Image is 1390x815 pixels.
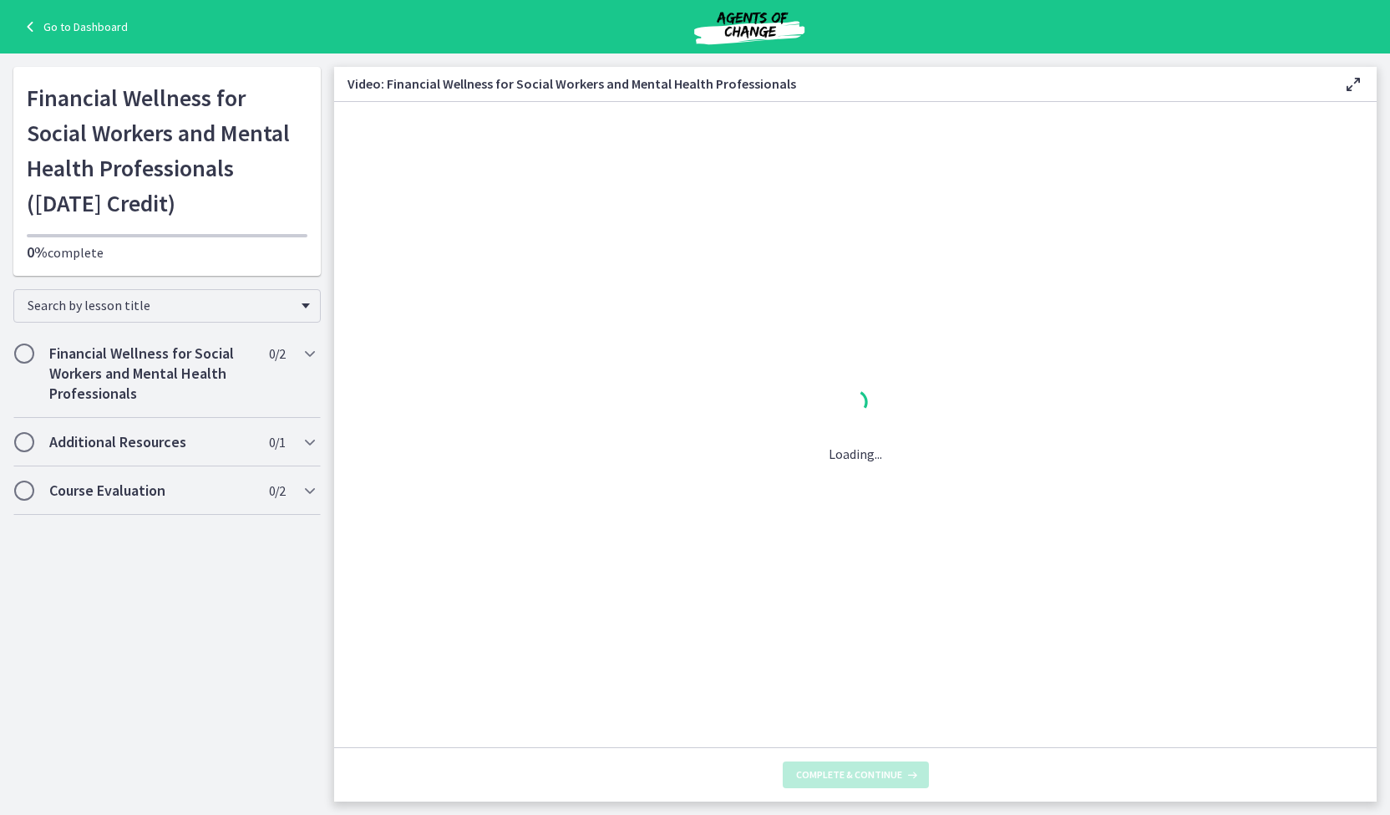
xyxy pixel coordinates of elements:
[13,289,321,323] div: Search by lesson title
[783,762,929,788] button: Complete & continue
[49,432,253,452] h2: Additional Resources
[829,444,882,464] p: Loading...
[269,432,285,452] span: 0 / 1
[27,242,307,262] p: complete
[347,74,1316,94] h3: Video: Financial Wellness for Social Workers and Mental Health Professionals
[269,481,285,501] span: 0 / 2
[269,344,285,364] span: 0 / 2
[49,481,253,501] h2: Course Evaluation
[49,344,253,404] h2: Financial Wellness for Social Workers and Mental Health Professionals
[829,385,882,424] div: 1
[28,297,293,313] span: Search by lesson title
[649,7,850,47] img: Agents of Change
[20,17,128,37] a: Go to Dashboard
[27,80,307,221] h1: Financial Wellness for Social Workers and Mental Health Professionals ([DATE] Credit)
[796,768,902,782] span: Complete & continue
[27,242,48,262] span: 0%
